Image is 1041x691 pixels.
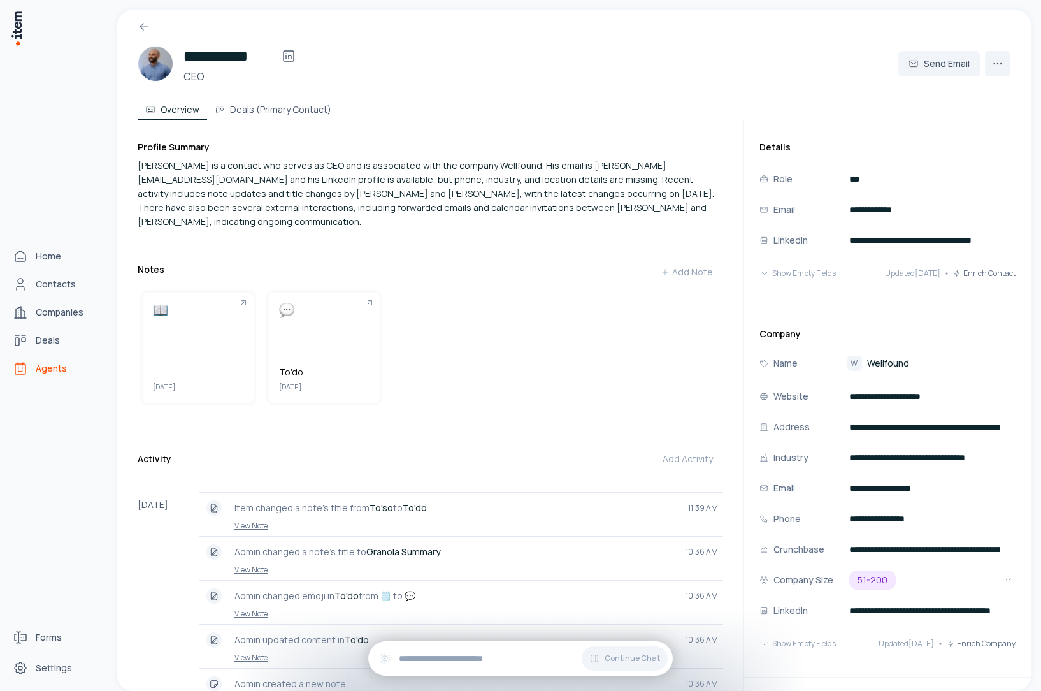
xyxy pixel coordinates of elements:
button: Show Empty Fields [759,261,836,286]
img: speech balloon [279,303,294,318]
a: View Note [204,565,718,575]
p: Industry [773,451,808,465]
a: Companies [8,300,104,325]
a: deals [8,328,104,353]
img: Item Brain Logo [10,10,23,47]
div: Continue Chat [368,641,673,676]
p: Role [773,172,793,186]
h3: Notes [138,263,164,276]
div: [PERSON_NAME] is a contact who serves as CEO and is associated with the company Wellfound. His em... [138,159,723,229]
a: Settings [8,655,104,681]
span: 10:36 AM [686,679,718,689]
button: Overview [138,94,207,120]
p: LinkedIn [773,604,808,618]
button: Enrich Company [947,631,1016,657]
button: Deals (Primary Contact) [207,94,339,120]
p: Name [773,356,798,370]
p: Email [773,203,795,217]
p: Company Size [773,573,833,587]
h3: CEO [183,69,301,84]
strong: Granola Summary [366,546,441,558]
h3: Activity [138,453,171,465]
span: Deals [36,334,60,347]
p: Admin created a new note [234,678,675,690]
span: Companies [36,306,83,319]
span: [DATE] [153,381,243,393]
span: Home [36,250,61,263]
p: Email [773,481,795,495]
strong: To'do [345,634,369,646]
p: Admin changed a note's title to [234,546,675,558]
a: View Note [204,653,718,663]
p: Admin changed emoji in from 🗒️ to 💬 [234,590,675,602]
button: More actions [985,51,1010,76]
a: View Note [204,521,718,531]
a: Agents [8,356,104,381]
div: Add Note [661,266,713,279]
h5: To'do [279,366,370,379]
span: Updated [DATE] [885,268,940,279]
h3: Profile Summary [138,141,723,154]
a: Forms [8,625,104,650]
span: Updated [DATE] [879,639,934,649]
p: Admin updated content in [234,634,675,646]
a: WWellfound [847,356,909,371]
span: Send Email [924,57,970,70]
h3: Details [759,141,1016,154]
button: Add Activity [652,446,723,472]
span: Agents [36,362,67,375]
span: Forms [36,631,62,644]
span: 10:36 AM [686,547,718,557]
div: W [847,356,862,371]
a: View Note [204,609,718,619]
a: Home [8,244,104,269]
span: 10:36 AM [686,635,718,645]
h3: Company [759,328,1016,340]
p: Address [773,420,810,434]
button: Add Note [650,259,723,285]
strong: To'do [334,590,359,602]
p: Crunchbase [773,542,824,556]
button: Send Email [898,51,980,76]
button: Enrich Contact [953,261,1016,286]
span: Settings [36,662,72,674]
strong: To'so [370,502,393,514]
img: Amit Matani [138,46,173,82]
span: Wellfound [867,357,909,370]
p: Phone [773,512,801,526]
p: LinkedIn [773,233,808,247]
span: Continue Chat [605,653,660,664]
span: 10:36 AM [686,591,718,601]
p: Website [773,389,808,404]
a: Contacts [8,272,104,297]
span: [DATE] [279,381,370,393]
span: Contacts [36,278,76,291]
p: item changed a note's title from to [234,502,678,514]
strong: To'do [403,502,427,514]
button: Show Empty Fields [759,631,836,657]
img: book [153,303,168,318]
button: Continue Chat [582,646,668,671]
span: 11:39 AM [688,503,718,513]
